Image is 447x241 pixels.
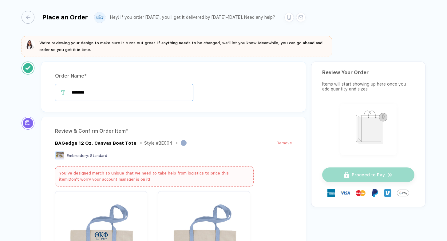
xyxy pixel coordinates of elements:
[322,82,414,91] div: Items will start showing up here once you add quantity and sizes.
[384,189,391,197] img: Venmo
[356,188,366,198] img: master-card
[90,154,107,158] span: Standard
[55,151,64,159] img: Embroidery
[55,126,292,136] div: Review & Confirm Order Item
[371,189,378,197] img: Paypal
[55,71,292,81] div: Order Name
[94,12,105,23] img: user profile
[343,106,394,151] img: shopping_bag.png
[55,166,254,187] div: You’ve designed merch so unique that we need to take help from logistics to price this item.Don’t...
[25,40,35,50] img: sophie
[25,40,328,53] button: We're reviewing your design to make sure it turns out great. If anything needs to be changed, we'...
[277,139,292,147] button: Remove
[397,187,409,199] img: GPay
[42,14,88,21] div: Place an Order
[39,41,322,52] span: We're reviewing your design to make sure it turns out great. If anything needs to be changed, we'...
[144,141,172,146] div: Style # BE004
[110,15,275,20] div: Hey! If you order [DATE], you'll get it delivered by [DATE]–[DATE]. Need any help?
[327,189,335,197] img: express
[55,140,136,146] div: BAGedge 12 Oz. Canvas Boat Tote
[340,188,350,198] img: visa
[322,70,414,75] div: Review Your Order
[67,154,89,158] span: Embroidery :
